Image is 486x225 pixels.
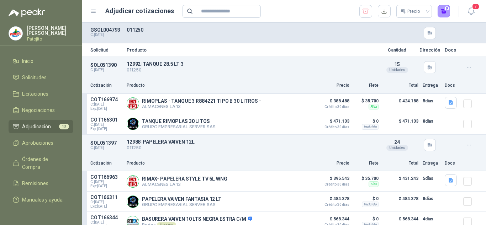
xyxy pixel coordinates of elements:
p: Total [383,82,418,89]
p: 5 días [423,174,440,183]
p: TANQUE RIMOPLAS 30 LITOS [142,118,216,124]
p: PAPELERA VAIVEN FANTASIA 12 LT [142,196,222,202]
span: Crédito 30 días [314,125,349,129]
p: Cotización [90,82,122,89]
span: C: [DATE] [90,220,122,225]
div: Unidades [386,67,408,73]
img: Logo peakr [9,9,45,17]
p: GSOL004793 [90,27,122,33]
span: Crédito 30 días [314,203,349,207]
span: Inicio [22,57,33,65]
p: $ 484.378 [314,194,349,207]
p: GRUPO EMPRESARIAL SERVER SAS [142,124,216,129]
p: $ 0 [354,117,379,125]
p: RIMAX- PAPELERA STYLE TV 5L WNG [142,176,227,182]
a: Inicio [9,54,73,68]
p: [PERSON_NAME] [PERSON_NAME] [27,26,73,36]
a: Solicitudes [9,71,73,84]
p: COT166344 [90,215,122,220]
p: 8 días [423,194,440,203]
p: $ 424.188 [383,97,418,111]
p: $ 431.243 [383,174,418,188]
a: Adjudicación13 [9,120,73,133]
span: Remisiones [22,180,48,187]
span: Licitaciones [22,90,48,98]
p: Solicitud [90,48,122,52]
span: 15 [394,61,400,67]
p: GRUPO EMPRESARIAL SERVER SAS [142,202,222,207]
p: $ 388.488 [314,97,349,109]
p: Producto [127,82,310,89]
p: SOL051390 [90,62,122,68]
p: 8 días [423,117,440,125]
p: $ 0 [354,215,379,223]
p: 5 días [423,97,440,105]
p: 011250 [127,67,375,74]
p: $ 395.543 [314,174,349,186]
p: RIMOPLAS - TANQUE 3 R884221 TIPO B 30 LITROS - [142,98,261,104]
span: Negociaciones [22,106,55,114]
p: $ 471.133 [314,117,349,129]
img: Company Logo [127,196,139,208]
h1: Adjudicar cotizaciones [105,6,174,16]
span: C: [DATE] [90,180,122,184]
span: 13 [59,124,69,129]
div: Incluido [362,124,379,130]
p: COT166963 [90,174,122,180]
div: Flex [369,181,379,187]
span: C: [DATE] [90,200,122,204]
p: 011250 [127,27,375,33]
img: Company Logo [127,118,139,130]
p: Producto [127,160,310,167]
span: 7 [472,3,480,10]
span: Órdenes de Compra [22,155,67,171]
p: $ 484.378 [383,194,418,209]
a: Órdenes de Compra [9,152,73,174]
p: SOL051397 [90,140,122,146]
div: Incluido [362,202,379,207]
div: Unidades [386,145,408,151]
span: Exp: [DATE] [90,107,122,111]
a: Remisiones [9,177,73,190]
p: C: [DATE] [90,33,122,37]
p: Flete [354,160,379,167]
span: Exp: [DATE] [90,184,122,188]
div: Precio [401,6,421,17]
p: Flete [354,82,379,89]
span: Crédito 30 días [314,105,349,109]
p: BASURERA VAIVEN 10 LTS NEGRA ESTRA C/M [142,216,252,223]
img: Company Logo [127,176,139,187]
span: Adjudicación [22,123,51,130]
a: Aprobaciones [9,136,73,150]
span: C: [DATE] [90,123,122,127]
span: 24 [394,139,400,145]
button: 7 [465,5,477,18]
a: Manuales y ayuda [9,193,73,207]
p: Total [383,160,418,167]
p: $ 35.700 [354,97,379,105]
p: ALMACENES LA 13 [142,104,261,109]
div: Flex [369,104,379,109]
p: 4 días [423,215,440,223]
p: $ 35.700 [354,174,379,183]
p: Precio [314,82,349,89]
span: C: [DATE] [90,102,122,107]
p: Precio [314,160,349,167]
button: 0 [438,5,450,18]
a: Negociaciones [9,103,73,117]
img: Company Logo [127,98,139,109]
span: Solicitudes [22,74,47,81]
p: Producto [127,48,375,52]
p: Docs [445,160,459,167]
p: COT166974 [90,97,122,102]
span: Exp: [DATE] [90,204,122,209]
p: C: [DATE] [90,68,122,72]
p: Entrega [423,82,440,89]
p: Docs [445,82,459,89]
p: Cantidad [379,48,415,52]
p: COT166311 [90,194,122,200]
span: Aprobaciones [22,139,53,147]
span: Exp: [DATE] [90,127,122,131]
p: Entrega [423,160,440,167]
img: Company Logo [9,27,22,40]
